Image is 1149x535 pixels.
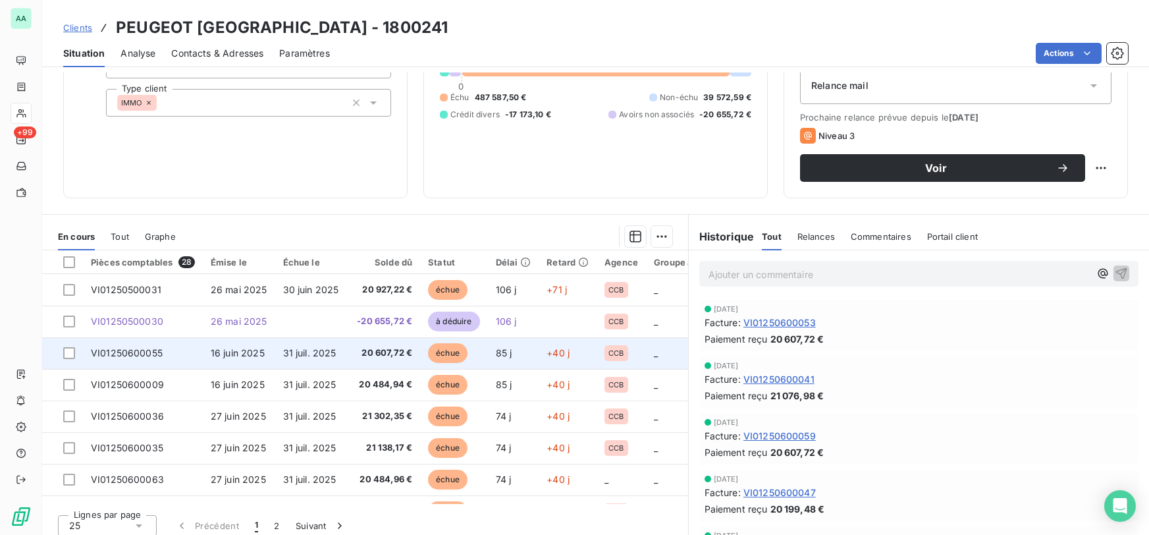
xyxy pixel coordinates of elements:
span: _ [604,474,608,485]
button: Voir [800,154,1085,182]
span: CCB [608,444,624,452]
span: 0 [458,81,464,92]
span: _ [654,347,658,358]
button: Actions [1036,43,1102,64]
span: 74 j [496,442,512,453]
span: 85 j [496,347,512,358]
span: 21 138,17 € [357,441,412,455]
span: Portail client [927,231,978,242]
span: [DATE] [714,418,739,426]
span: 16 juin 2025 [211,379,265,390]
span: +40 j [547,474,570,485]
span: 26 mai 2025 [211,284,267,295]
span: 74 j [496,410,512,422]
span: Clients [63,22,92,33]
span: VI01250600063 [91,474,164,485]
span: VI01250600055 [91,347,163,358]
span: Paiement reçu [705,389,768,403]
span: échue [428,280,468,300]
span: 20 607,72 € [770,332,824,346]
span: _ [654,410,658,422]
span: [DATE] [949,112,978,123]
span: [DATE] [714,305,739,313]
span: Voir [816,163,1056,173]
span: échue [428,375,468,395]
span: Paiement reçu [705,502,768,516]
a: Clients [63,21,92,34]
div: AA [11,8,32,29]
span: +71 j [547,284,567,295]
span: 31 juil. 2025 [283,379,336,390]
span: 31 juil. 2025 [283,410,336,422]
span: 20 927,22 € [357,283,412,296]
span: Relance mail [811,79,868,92]
span: Relances [797,231,835,242]
span: 26 mai 2025 [211,316,267,327]
span: 85 j [496,379,512,390]
div: Échue le [283,257,342,267]
span: 106 j [496,284,517,295]
h6: Historique [689,229,755,244]
span: VI01250600059 [743,429,816,443]
span: Facture : [705,372,741,386]
span: _ [654,442,658,453]
span: Prochaine relance prévue depuis le [800,112,1111,123]
span: _ [654,379,658,390]
span: 20 484,96 € [357,473,412,486]
span: CCB [608,381,624,389]
span: CCB [608,412,624,420]
span: [DATE] [714,362,739,370]
div: Solde dû [357,257,412,267]
span: 20 199,48 € [770,502,825,516]
h3: PEUGEOT [GEOGRAPHIC_DATA] - 1800241 [116,16,448,40]
span: Paramètres [279,47,330,60]
span: 25 [69,519,80,532]
span: Commentaires [851,231,911,242]
span: Niveau 3 [818,130,855,141]
span: 27 juin 2025 [211,474,266,485]
span: 31 juil. 2025 [283,347,336,358]
span: Situation [63,47,105,60]
span: 27 juin 2025 [211,410,266,422]
span: 31 juil. 2025 [283,474,336,485]
span: échue [428,343,468,363]
span: VI01250600053 [743,316,816,329]
span: _ [654,316,658,327]
span: +40 j [547,442,570,453]
div: Agence [604,257,638,267]
div: Retard [547,257,589,267]
img: Logo LeanPay [11,506,32,527]
div: Groupe agences [654,257,724,267]
span: -20 655,72 € [699,109,751,121]
span: VI01250600035 [91,442,163,453]
span: 27 juin 2025 [211,442,266,453]
input: Ajouter une valeur [157,97,167,109]
span: -17 173,10 € [505,109,551,121]
span: Non-échu [660,92,698,103]
span: Crédit divers [450,109,500,121]
span: 21 076,98 € [770,389,824,403]
div: Émise le [211,257,267,267]
span: [DATE] [714,475,739,483]
span: Facture : [705,429,741,443]
span: Avoirs non associés [619,109,694,121]
span: _ [654,474,658,485]
span: +40 j [547,379,570,390]
span: En cours [58,231,95,242]
span: 39 572,59 € [703,92,751,103]
span: 487 587,50 € [475,92,527,103]
span: Tout [111,231,129,242]
span: +40 j [547,347,570,358]
div: Open Intercom Messenger [1104,490,1136,522]
span: 106 j [496,316,517,327]
span: 30 juin 2025 [283,284,339,295]
span: à déduire [428,312,479,331]
span: 20 607,72 € [770,445,824,459]
span: 31 juil. 2025 [283,442,336,453]
div: Pièces comptables [91,256,195,268]
span: IMMO [121,99,142,107]
span: 20 607,72 € [357,347,412,360]
span: Paiement reçu [705,332,768,346]
span: 74 j [496,474,512,485]
span: CCB [608,349,624,357]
